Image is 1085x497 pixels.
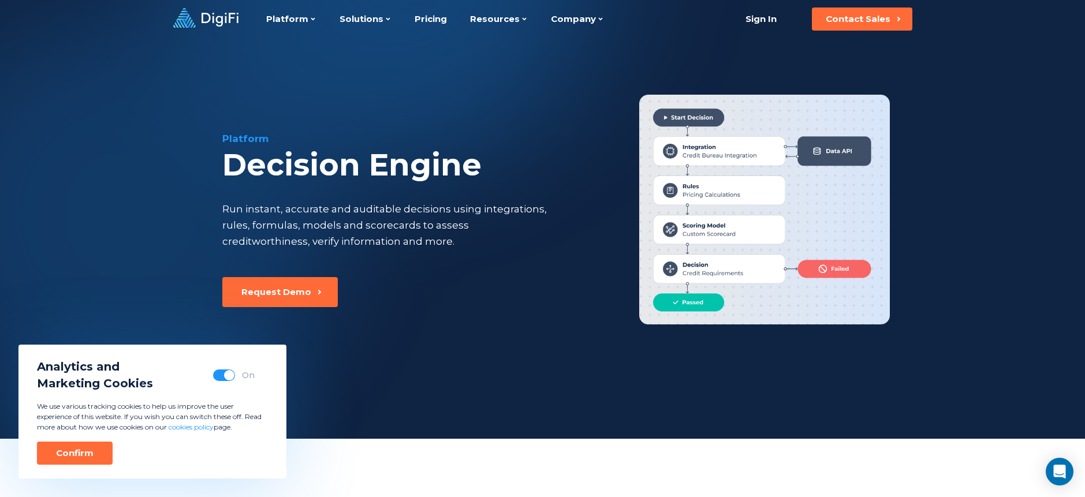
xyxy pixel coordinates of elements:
[37,442,113,465] button: Confirm
[222,132,603,145] div: Platform
[222,277,338,307] button: Request Demo
[812,8,912,31] button: Contact Sales
[242,369,255,381] div: On
[222,201,550,249] div: Run instant, accurate and auditable decisions using integrations, rules, formulas, models and sco...
[222,148,603,182] div: Decision Engine
[732,8,791,31] a: Sign In
[169,423,214,431] a: cookies policy
[56,447,94,459] div: Confirm
[1046,458,1073,485] div: Open Intercom Messenger
[37,401,268,432] p: We use various tracking cookies to help us improve the user experience of this website. If you wi...
[241,286,311,298] div: Request Demo
[37,375,153,392] span: Marketing Cookies
[826,13,890,25] div: Contact Sales
[37,358,153,375] span: Analytics and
